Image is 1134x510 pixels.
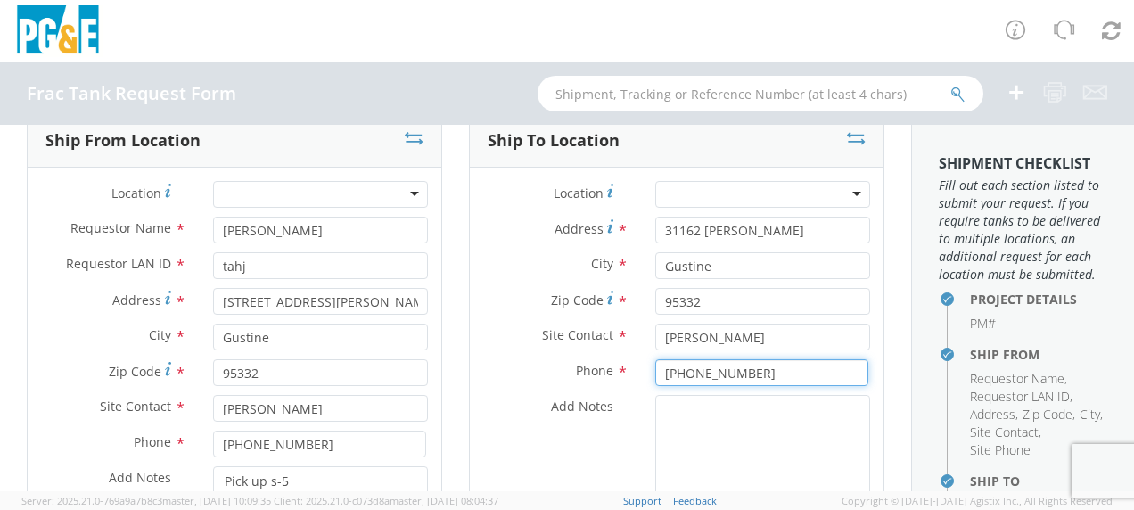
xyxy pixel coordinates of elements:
[13,5,103,58] img: pge-logo-06675f144f4cfa6a6814.png
[27,84,236,103] h4: Frac Tank Request Form
[970,315,996,332] span: PM#
[134,433,171,450] span: Phone
[66,255,171,272] span: Requestor LAN ID
[1023,406,1072,423] span: Zip Code
[970,406,1018,424] li: ,
[1080,406,1103,424] li: ,
[488,132,620,150] h3: Ship To Location
[970,388,1072,406] li: ,
[45,132,201,150] h3: Ship From Location
[390,494,498,507] span: master, [DATE] 08:04:37
[970,370,1067,388] li: ,
[623,494,661,507] a: Support
[842,494,1113,508] span: Copyright © [DATE]-[DATE] Agistix Inc., All Rights Reserved
[100,398,171,415] span: Site Contact
[111,185,161,202] span: Location
[970,441,1031,458] span: Site Phone
[970,348,1107,361] h4: Ship From
[70,219,171,236] span: Requestor Name
[21,494,271,507] span: Server: 2025.21.0-769a9a7b8c3
[555,220,604,237] span: Address
[673,494,717,507] a: Feedback
[576,362,613,379] span: Phone
[970,474,1107,488] h4: Ship To
[162,494,271,507] span: master, [DATE] 10:09:35
[109,363,161,380] span: Zip Code
[939,177,1107,284] span: Fill out each section listed to submit your request. If you require tanks to be delivered to mult...
[551,398,613,415] span: Add Notes
[542,326,613,343] span: Site Contact
[1080,406,1100,423] span: City
[970,424,1041,441] li: ,
[970,406,1015,423] span: Address
[112,292,161,308] span: Address
[554,185,604,202] span: Location
[274,494,498,507] span: Client: 2025.21.0-c073d8a
[591,255,613,272] span: City
[109,469,171,486] span: Add Notes
[149,326,171,343] span: City
[551,292,604,308] span: Zip Code
[538,76,983,111] input: Shipment, Tracking or Reference Number (at least 4 chars)
[970,370,1064,387] span: Requestor Name
[939,156,1107,172] h3: Shipment Checklist
[970,292,1107,306] h4: Project Details
[970,424,1039,440] span: Site Contact
[1023,406,1075,424] li: ,
[970,388,1070,405] span: Requestor LAN ID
